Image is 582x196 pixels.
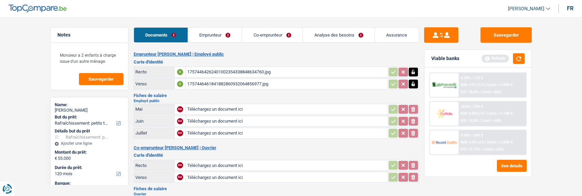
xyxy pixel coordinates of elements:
[375,28,419,42] a: Assurance
[461,133,483,138] div: 9.45% | 699 €
[485,140,486,144] span: /
[482,118,502,123] span: Limit: <60%
[484,147,504,152] span: Limit: <65%
[55,156,57,161] span: €
[79,73,123,85] button: Sauvegarder
[481,27,532,43] button: Sauvegarder
[177,162,183,168] div: NA
[134,52,419,57] h2: Emprunteur [PERSON_NAME] | Employé public
[55,181,123,186] label: Banque:
[177,69,183,75] div: A
[479,118,481,123] span: /
[135,69,173,74] div: Recto
[134,186,419,191] h3: Fiches de salaire
[135,107,173,112] div: Mai
[55,114,123,120] label: But du prêt:
[461,140,484,144] span: NAI: 5 561,4 €
[431,56,459,61] div: Viable banks
[432,107,457,120] img: Cofidis
[487,140,513,144] span: Limit: >1.506 €
[487,111,513,116] span: Limit: >1.100 €
[461,83,484,87] span: NAI: 5 311,5 €
[461,111,484,116] span: NAI: 6 091,2 €
[432,81,457,89] img: AlphaCredit
[502,3,550,14] a: [PERSON_NAME]
[134,192,419,196] h2: Ouvrier
[177,174,183,180] div: NA
[134,28,188,42] a: Documents
[485,111,486,116] span: /
[55,102,124,108] div: Name:
[482,90,502,94] span: Limit: <65%
[177,130,183,136] div: NA
[134,153,419,157] h3: Carte d'identité
[479,90,481,94] span: /
[482,55,509,62] div: Refresh
[134,93,419,98] h3: Fiches de salaire
[482,147,483,152] span: /
[57,32,121,38] h5: Notes
[177,106,183,112] div: NA
[134,145,419,151] h2: Co-emprunteur [PERSON_NAME] | Ouvrier
[187,67,386,77] div: 17574464262401002354338848634760.jpg
[135,81,173,86] div: Verso
[55,150,123,155] label: Montant du prêt:
[135,163,173,168] div: Recto
[55,128,124,134] div: Détails but du prêt
[485,83,486,87] span: /
[487,83,513,87] span: Limit: >1.000 €
[89,77,114,81] span: Sauvegarder
[188,28,242,42] a: Emprunteur
[9,4,67,13] img: TopCompare Logo
[135,175,173,180] div: Verso
[177,118,183,124] div: NA
[567,5,573,12] div: fr
[497,160,527,172] button: See details
[461,118,478,123] span: DTI: 16.9%
[508,6,544,12] span: [PERSON_NAME]
[461,147,481,152] span: DTI: 17.73%
[134,60,419,64] h3: Carte d'identité
[187,79,386,89] div: 1757446461841882860932064856977.jpg
[432,136,457,149] img: Record Credits
[55,141,124,146] div: Ajouter une ligne
[177,81,183,87] div: A
[461,104,483,109] div: 10.9% | 739 €
[303,28,375,42] a: Analyse des besoins
[55,108,124,113] div: [PERSON_NAME]
[242,28,302,42] a: Co-emprunteur
[135,118,173,124] div: Juin
[135,130,173,136] div: Juillet
[134,99,419,103] h2: Employé public
[55,165,123,170] label: Durée du prêt:
[461,76,483,80] div: 9.99% | 713 €
[461,90,478,94] span: DTI: 18.6%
